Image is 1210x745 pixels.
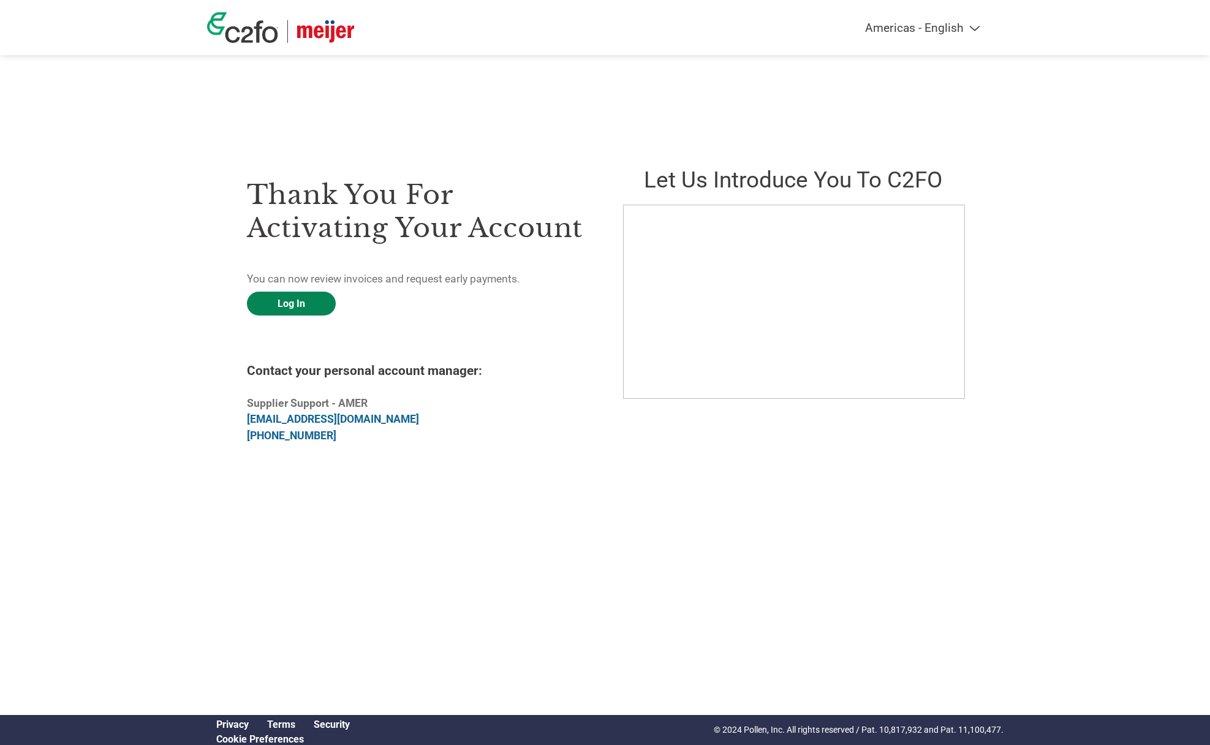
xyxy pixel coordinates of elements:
[207,12,278,43] img: c2fo logo
[216,733,304,745] a: Cookie Preferences, opens a dedicated popup modal window
[314,719,350,730] a: Security
[267,719,295,730] a: Terms
[207,733,359,745] div: Open Cookie Preferences Modal
[247,413,419,425] a: [EMAIL_ADDRESS][DOMAIN_NAME]
[216,719,249,730] a: Privacy
[623,205,965,399] iframe: C2FO Introduction Video
[247,429,336,442] a: [PHONE_NUMBER]
[247,363,588,378] h4: Contact your personal account manager:
[247,178,588,244] h3: Thank you for activating your account
[247,397,368,409] b: Supplier Support - AMER
[623,167,964,193] h2: Let us introduce you to C2FO
[247,271,588,287] p: You can now review invoices and request early payments.
[714,724,1004,736] p: © 2024 Pollen, Inc. All rights reserved / Pat. 10,817,932 and Pat. 11,100,477.
[247,292,336,316] a: Log In
[297,20,354,43] img: Meijer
